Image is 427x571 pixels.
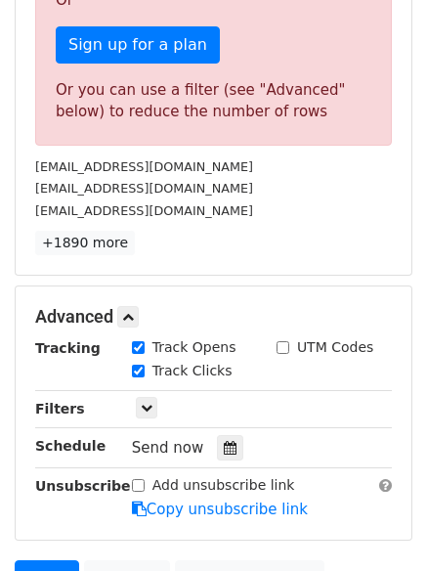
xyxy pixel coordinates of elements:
[35,401,85,417] strong: Filters
[35,203,253,218] small: [EMAIL_ADDRESS][DOMAIN_NAME]
[56,26,220,64] a: Sign up for a plan
[132,501,308,518] a: Copy unsubscribe link
[329,477,427,571] iframe: Chat Widget
[35,181,253,196] small: [EMAIL_ADDRESS][DOMAIN_NAME]
[56,79,371,123] div: Or you can use a filter (see "Advanced" below) to reduce the number of rows
[132,439,204,457] span: Send now
[152,337,236,358] label: Track Opens
[35,306,392,328] h5: Advanced
[297,337,373,358] label: UTM Codes
[35,231,135,255] a: +1890 more
[35,438,106,454] strong: Schedule
[152,361,233,381] label: Track Clicks
[35,478,131,494] strong: Unsubscribe
[35,340,101,356] strong: Tracking
[35,159,253,174] small: [EMAIL_ADDRESS][DOMAIN_NAME]
[152,475,295,496] label: Add unsubscribe link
